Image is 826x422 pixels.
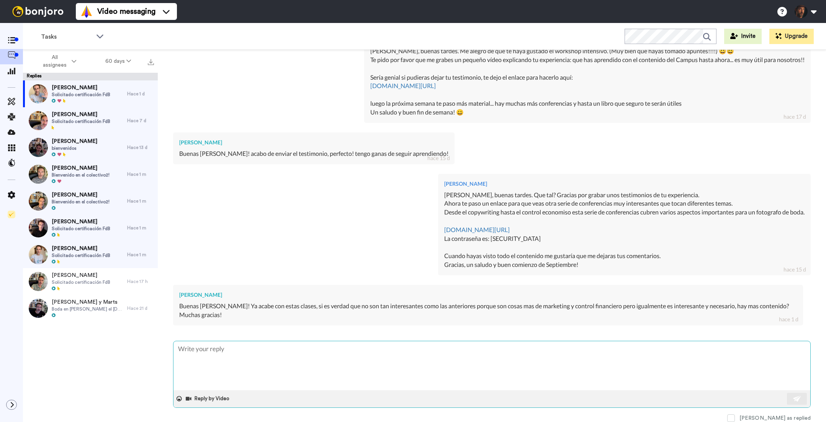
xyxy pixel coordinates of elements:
[52,164,110,172] span: [PERSON_NAME]
[52,218,110,226] span: [PERSON_NAME]
[127,305,154,311] div: Hace 21 d
[29,165,48,184] img: bce5ef24-6920-4fc3-a3d6-808e6f93f7a1-thumb.jpg
[52,199,110,205] span: Bienvenido en el colectivo2!
[127,225,154,231] div: Hace 1 m
[444,226,510,233] a: [DOMAIN_NAME][URL]
[52,306,123,312] span: Boda en [PERSON_NAME] el [DATE]
[783,113,806,121] div: hace 17 d
[29,299,48,318] img: 634a6568-9ea4-4647-9d25-9272ea441ac7-thumb.jpg
[23,161,158,188] a: [PERSON_NAME]Bienvenido en el colectivo2!Hace 1 m
[148,59,154,65] img: export.svg
[39,54,70,69] span: All assignees
[52,191,110,199] span: [PERSON_NAME]
[23,134,158,161] a: [PERSON_NAME]bienvenidosHace 13 d
[29,191,48,211] img: 40a4e510-ce81-47e7-81f3-88b1aa1984d2-thumb.jpg
[179,302,797,319] div: Buenas [PERSON_NAME]! Ya acabe con estas clases, si es verdad que no son tan interesantes como la...
[52,252,110,258] span: Solicitado certificación FdB
[739,414,811,422] div: [PERSON_NAME] as replied
[23,107,158,134] a: [PERSON_NAME]Solicitado certificación FdBHace 7 d
[29,111,48,130] img: 4d40fe9f-106d-4c5e-a975-0c7c8ec4a466-thumb.jpg
[23,295,158,322] a: [PERSON_NAME] y MartsBoda en [PERSON_NAME] el [DATE]Hace 21 d
[29,138,48,157] img: 8cfd27fc-20aa-4c6e-b48b-d3b5c96c05fa-thumb.jpg
[370,82,436,89] a: [DOMAIN_NAME][URL]
[29,245,48,264] img: 5d8232d3-88fa-4170-b255-6b8d9665c586-thumb.jpg
[127,91,154,97] div: Hace 1 d
[179,149,448,158] div: Buenas [PERSON_NAME]! acabo de enviar el testimonio, perfecto! tengo ganas de seguir aprendiendo!
[779,316,798,323] div: hace 1 d
[23,214,158,241] a: [PERSON_NAME]Solicitado certificación FdBHace 1 m
[91,54,146,68] button: 60 days
[23,73,158,80] div: Replies
[29,272,48,291] img: b7f9575d-de6d-4c38-a383-992da0d8a27d-thumb.jpg
[9,6,67,17] img: bj-logo-header-white.svg
[52,172,110,178] span: Bienvenido en el colectivo2!
[444,191,805,270] div: [PERSON_NAME], buenas tardes. Que tal? Gracias por grabar unos testimonios de tu experiencia. Aho...
[127,278,154,285] div: Hace 17 h
[370,47,805,117] div: [PERSON_NAME], buenas tardes. Me alegro de que te haya gustado el workshop intensivo. (Muy bien q...
[52,245,110,252] span: [PERSON_NAME]
[23,241,158,268] a: [PERSON_NAME]Solicitado certificación FdBHace 1 m
[29,84,48,103] img: 9fb4516d-fe29-45ae-80c4-76c673d8d575-thumb.jpg
[41,32,92,41] span: Tasks
[97,6,155,17] span: Video messaging
[127,144,154,150] div: Hace 13 d
[127,118,154,124] div: Hace 7 d
[427,154,450,162] div: hace 15 d
[80,5,93,18] img: vm-color.svg
[127,171,154,177] div: Hace 1 m
[29,218,48,237] img: feb29671-45fb-4ae6-bdb6-ed9c08f7e3e3-thumb.jpg
[23,188,158,214] a: [PERSON_NAME]Bienvenido en el colectivo2!Hace 1 m
[52,298,123,306] span: [PERSON_NAME] y Marts
[52,84,110,92] span: [PERSON_NAME]
[724,29,762,44] button: Invite
[444,180,805,188] div: [PERSON_NAME]
[769,29,814,44] button: Upgrade
[179,291,797,299] div: [PERSON_NAME]
[25,51,91,72] button: All assignees
[52,137,97,145] span: [PERSON_NAME]
[793,396,801,402] img: send-white.svg
[23,80,158,107] a: [PERSON_NAME]Solicitado certificación FdBHace 1 d
[52,118,110,124] span: Solicitado certificación FdB
[8,211,15,218] img: Checklist.svg
[179,139,448,146] div: [PERSON_NAME]
[52,226,110,232] span: Solicitado certificación FdB
[52,111,110,118] span: [PERSON_NAME]
[52,145,97,151] span: bienvenidos
[52,279,110,285] span: Solicitado certificación FdB
[185,393,232,404] button: Reply by Video
[146,56,156,67] button: Export all results that match these filters now.
[127,252,154,258] div: Hace 1 m
[127,198,154,204] div: Hace 1 m
[23,268,158,295] a: [PERSON_NAME]Solicitado certificación FdBHace 17 h
[52,92,110,98] span: Solicitado certificación FdB
[52,272,110,279] span: [PERSON_NAME]
[783,266,806,273] div: hace 15 d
